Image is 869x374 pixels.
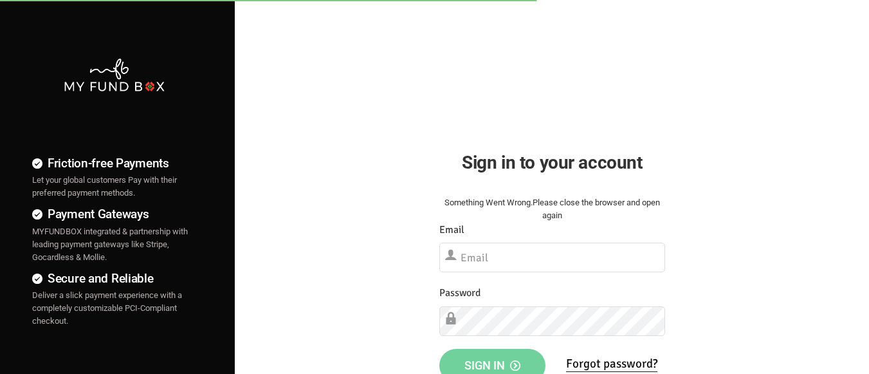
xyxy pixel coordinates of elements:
h4: Payment Gateways [32,205,196,223]
span: Let your global customers Pay with their preferred payment methods. [32,175,177,198]
span: Sign in [464,359,520,372]
img: mfbwhite.png [63,57,166,93]
label: Email [439,222,464,238]
h2: Sign in to your account [439,149,665,176]
label: Password [439,285,480,301]
span: Deliver a slick payment experience with a completely customizable PCI-Compliant checkout. [32,290,182,326]
span: MYFUNDBOX integrated & partnership with leading payment gateways like Stripe, Gocardless & Mollie. [32,227,188,262]
a: Forgot password? [566,356,657,372]
div: Something Went Wrong.Please close the browser and open again [439,196,665,222]
h4: Secure and Reliable [32,269,196,288]
input: Email [439,243,665,272]
h4: Friction-free Payments [32,154,196,173]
